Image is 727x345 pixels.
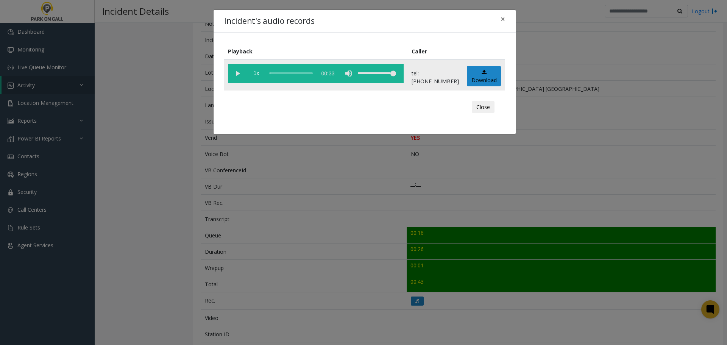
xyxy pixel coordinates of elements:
button: Close [472,101,495,113]
p: tel:[PHONE_NUMBER] [412,69,459,85]
span: playback speed button [247,64,266,83]
button: Close [495,10,510,28]
div: scrub bar [270,64,313,83]
th: Caller [408,43,463,59]
div: volume level [358,64,396,83]
a: Download [467,66,501,87]
th: Playback [224,43,408,59]
span: × [501,14,505,24]
h4: Incident's audio records [224,15,315,27]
